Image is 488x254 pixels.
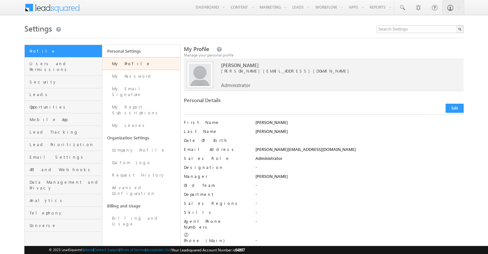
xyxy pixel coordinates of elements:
[255,146,464,155] div: [PERSON_NAME][EMAIL_ADDRESS][DOMAIN_NAME]
[25,126,102,138] a: Lead Tracking
[102,45,180,57] a: Personal Settings
[255,173,464,182] div: [PERSON_NAME]
[25,113,102,126] a: Mobile App
[102,83,180,101] a: My Email Signature
[120,248,145,252] a: Terms of Service
[184,164,248,170] label: Designation
[184,97,320,106] div: Personal Details
[25,76,102,88] a: Security
[102,132,180,144] a: Organization Settings
[184,155,248,161] label: Sales Role
[221,82,250,88] span: Administrator
[184,146,248,152] label: Email Address
[30,61,100,72] span: Users and Permissions
[25,138,102,151] a: Lead Prioritization
[184,52,464,58] div: Manage your personal profile
[25,207,102,219] a: Telephony
[30,154,100,160] span: Email Settings
[102,101,180,119] a: My Report Subscriptions
[30,210,100,216] span: Telephony
[146,248,171,252] a: Acceptable Use
[255,191,464,200] div: -
[184,137,248,143] label: Date Of Birth
[184,45,209,53] span: My Profile
[30,223,100,228] span: Converse
[446,104,464,113] button: Edit
[184,238,248,243] label: Phone (Main)
[102,169,180,181] a: Request History
[30,104,100,110] span: Opportunities
[102,212,180,230] a: Billing and Usage
[25,163,102,176] a: API and Webhooks
[30,142,100,147] span: Lead Prioritization
[102,200,180,212] a: Billing and Usage
[255,119,464,128] div: [PERSON_NAME]
[184,182,248,188] label: Old Team
[49,247,245,253] span: © 2025 LeadSquared | | | | |
[102,181,180,200] a: Advanced Configuration
[255,128,464,137] div: [PERSON_NAME]
[255,238,464,247] div: -
[255,218,464,227] div: -
[30,179,100,191] span: Data Management and Privacy
[30,197,100,203] span: Analytics
[255,200,464,209] div: -
[184,128,248,134] label: Last Name
[235,248,245,252] span: 64897
[255,209,464,218] div: -
[25,151,102,163] a: Email Settings
[184,119,248,125] label: First Name
[25,57,102,76] a: Users and Permissions
[184,209,248,215] label: Skills
[30,79,100,85] span: Security
[24,23,52,33] span: Settings
[184,173,248,179] label: Manager
[30,48,100,54] span: Profile
[30,92,100,97] span: Leads
[84,248,93,252] a: About
[25,176,102,194] a: Data Management and Privacy
[25,194,102,207] a: Analytics
[25,45,102,57] a: Profile
[25,101,102,113] a: Opportunities
[30,117,100,122] span: Mobile App
[255,155,464,164] div: Administrator
[255,182,464,191] div: -
[221,68,445,74] span: [PERSON_NAME][EMAIL_ADDRESS][DOMAIN_NAME]
[25,88,102,101] a: Leads
[30,129,100,135] span: Lead Tracking
[221,62,445,68] span: [PERSON_NAME]
[30,167,100,172] span: API and Webhooks
[102,70,180,83] a: My Password
[172,248,245,252] span: Your Leadsquared Account Number is
[184,218,248,230] label: Agent Phone Numbers
[102,156,180,169] a: Custom Logo
[255,164,464,173] div: -
[102,119,180,132] a: My Leaves
[102,57,180,70] a: My Profile
[184,200,248,206] label: Sales Regions
[94,248,119,252] a: Contact Support
[184,191,248,197] label: Department
[25,219,102,232] a: Converse
[102,144,180,156] a: Company Profile
[377,25,464,33] input: Search Settings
